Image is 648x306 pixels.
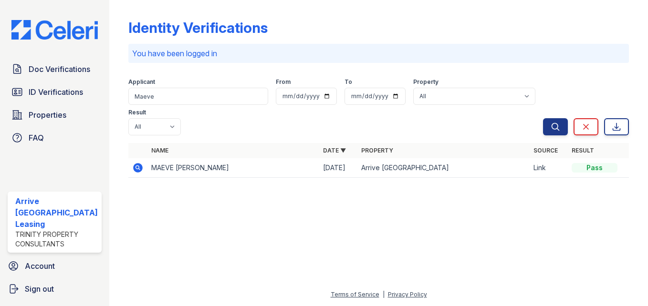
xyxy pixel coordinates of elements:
label: Property [413,78,439,86]
div: Identity Verifications [128,19,268,36]
td: MAEVE [PERSON_NAME] [147,158,320,178]
a: FAQ [8,128,102,147]
a: Doc Verifications [8,60,102,79]
span: ID Verifications [29,86,83,98]
td: [DATE] [319,158,357,178]
span: Properties [29,109,66,121]
a: Account [4,256,105,275]
a: Date ▼ [323,147,346,154]
label: From [276,78,291,86]
a: Result [572,147,594,154]
p: You have been logged in [132,48,625,59]
a: Name [151,147,168,154]
a: Source [533,147,558,154]
div: Pass [572,163,617,173]
span: FAQ [29,132,44,143]
a: Privacy Policy [388,291,427,298]
td: Link [530,158,568,178]
td: Arrive [GEOGRAPHIC_DATA] [357,158,530,178]
span: Account [25,260,55,272]
a: ID Verifications [8,82,102,102]
a: Sign out [4,279,105,298]
div: | [383,291,385,298]
span: Sign out [25,283,54,295]
a: Properties [8,105,102,124]
label: Applicant [128,78,155,86]
div: Arrive [GEOGRAPHIC_DATA] Leasing [15,195,98,230]
span: Doc Verifications [29,63,90,75]
a: Terms of Service [331,291,379,298]
input: Search by name or phone number [128,88,268,105]
img: CE_Logo_Blue-a8612792a0a2168367f1c8372b55b34899dd931a85d93a1a3d3e32e68fde9ad4.png [4,20,105,40]
label: To [345,78,352,86]
label: Result [128,109,146,116]
div: Trinity Property Consultants [15,230,98,249]
a: Property [361,147,393,154]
